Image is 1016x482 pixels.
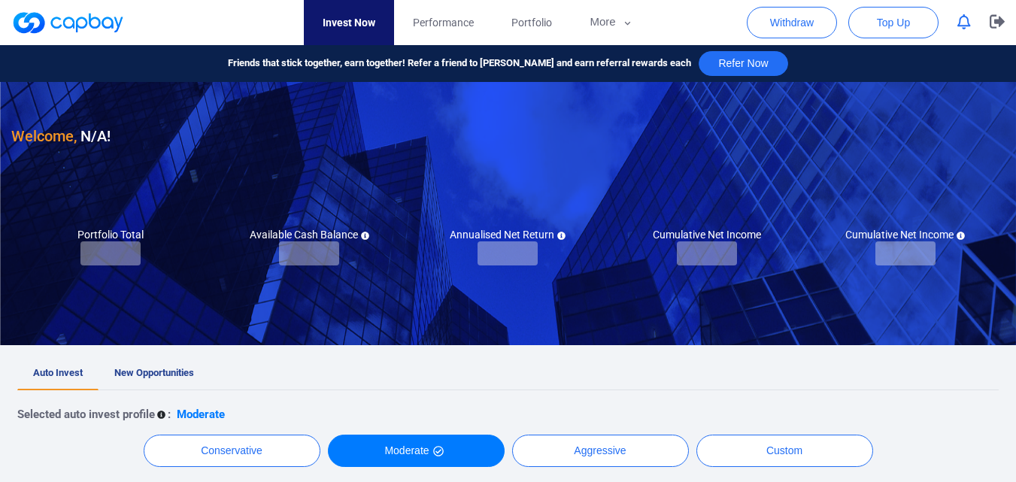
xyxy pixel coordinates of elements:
[747,7,837,38] button: Withdraw
[328,435,505,467] button: Moderate
[450,228,566,241] h5: Annualised Net Return
[177,405,225,423] p: Moderate
[848,7,939,38] button: Top Up
[696,435,873,467] button: Custom
[144,435,320,467] button: Conservative
[168,405,171,423] p: :
[33,367,83,378] span: Auto Invest
[653,228,761,241] h5: Cumulative Net Income
[17,405,155,423] p: Selected auto invest profile
[114,367,194,378] span: New Opportunities
[413,14,474,31] span: Performance
[877,15,910,30] span: Top Up
[511,14,552,31] span: Portfolio
[228,56,691,71] span: Friends that stick together, earn together! Refer a friend to [PERSON_NAME] and earn referral rew...
[250,228,369,241] h5: Available Cash Balance
[77,228,144,241] h5: Portfolio Total
[11,127,77,145] span: Welcome,
[11,124,111,148] h3: N/A !
[512,435,689,467] button: Aggressive
[845,228,965,241] h5: Cumulative Net Income
[699,51,787,76] button: Refer Now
